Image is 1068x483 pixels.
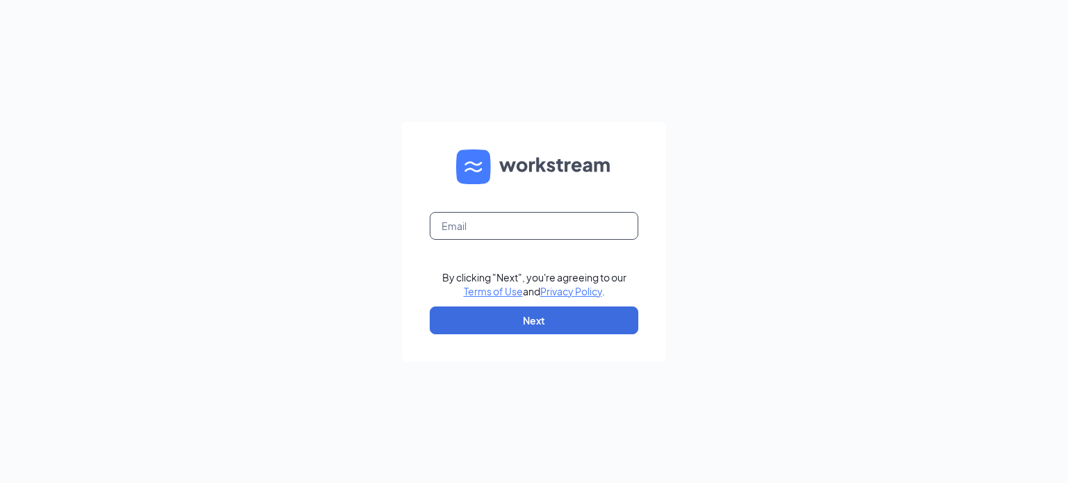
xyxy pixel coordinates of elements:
[430,306,638,334] button: Next
[430,212,638,240] input: Email
[456,149,612,184] img: WS logo and Workstream text
[540,285,602,297] a: Privacy Policy
[442,270,626,298] div: By clicking "Next", you're agreeing to our and .
[464,285,523,297] a: Terms of Use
